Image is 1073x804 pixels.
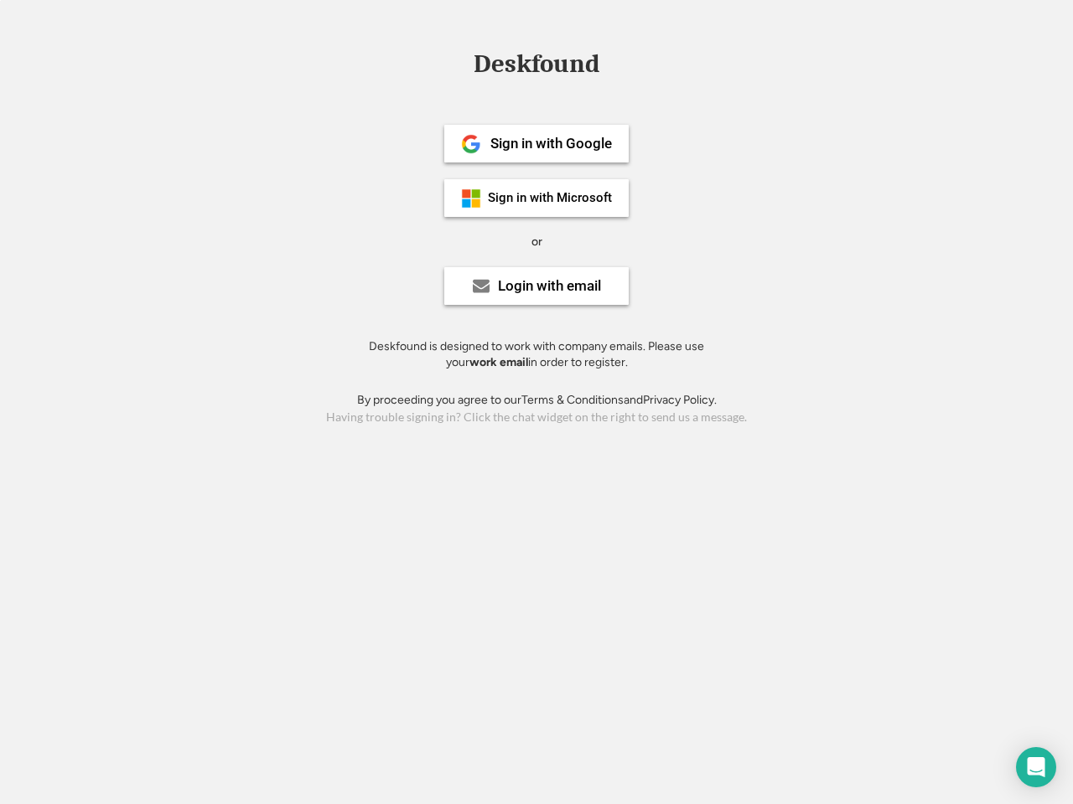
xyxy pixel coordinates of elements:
div: Open Intercom Messenger [1016,747,1056,787]
div: Login with email [498,279,601,293]
a: Privacy Policy. [643,393,717,407]
a: Terms & Conditions [521,393,624,407]
img: ms-symbollockup_mssymbol_19.png [461,188,481,209]
img: 1024px-Google__G__Logo.svg.png [461,134,481,154]
div: Sign in with Microsoft [488,192,612,204]
strong: work email [469,355,528,369]
div: Deskfound [465,51,608,77]
div: or [531,234,542,250]
div: By proceeding you agree to our and [357,392,717,409]
div: Deskfound is designed to work with company emails. Please use your in order to register. [348,338,725,371]
div: Sign in with Google [490,137,612,151]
